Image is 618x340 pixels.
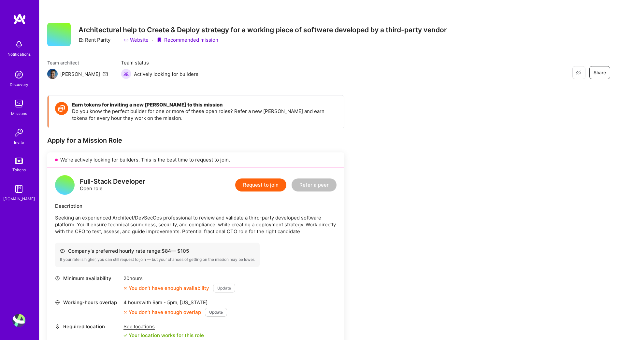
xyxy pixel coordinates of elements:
div: · [152,36,153,43]
i: icon Location [55,324,60,329]
div: Required location [55,323,120,330]
div: See locations [123,323,204,330]
div: 4 hours with [US_STATE] [123,299,227,306]
span: 9am - 5pm , [151,299,180,305]
img: discovery [12,68,25,81]
img: Token icon [55,102,68,115]
div: Invite [14,139,24,146]
div: Recommended mission [156,36,218,43]
div: Rent Parity [79,36,110,43]
div: You don’t have enough availability [123,285,209,291]
img: teamwork [12,97,25,110]
i: icon CloseOrange [123,286,127,290]
i: icon Cash [60,248,65,253]
img: guide book [12,182,25,195]
a: Website [123,36,149,43]
p: Do you know the perfect builder for one or more of these open roles? Refer a new [PERSON_NAME] an... [72,108,338,121]
div: Open role [80,178,145,192]
i: icon Clock [55,276,60,281]
span: Share [594,69,606,76]
div: Company's preferred hourly rate range: $ 84 — $ 105 [60,248,255,254]
div: Working-hours overlap [55,299,120,306]
h3: Architectural help to Create & Deploy strategy for a working piece of software developed by a thi... [79,26,447,34]
button: Share [589,66,610,79]
h4: Earn tokens for inviting a new [PERSON_NAME] to this mission [72,102,338,108]
i: icon Mail [103,71,108,77]
i: icon World [55,300,60,305]
a: User Avatar [11,314,27,327]
button: Refer a peer [292,178,337,191]
button: Update [205,308,227,317]
div: If your rate is higher, you can still request to join — but your chances of getting on the missio... [60,257,255,262]
div: Full-Stack Developer [80,178,145,185]
i: icon PurpleRibbon [156,37,162,43]
img: User Avatar [12,314,25,327]
img: bell [12,38,25,51]
div: Missions [11,110,27,117]
div: You don’t have enough overlap [123,309,201,316]
span: Team status [121,59,198,66]
div: We’re actively looking for builders. This is the best time to request to join. [47,152,344,167]
div: [PERSON_NAME] [60,71,100,78]
img: Actively looking for builders [121,69,131,79]
div: [DOMAIN_NAME] [3,195,35,202]
i: icon CloseOrange [123,310,127,314]
p: Seeking an experienced Architect/DevSecOps professional to review and validate a third-party deve... [55,214,337,235]
div: Minimum availability [55,275,120,282]
div: Description [55,203,337,209]
img: Invite [12,126,25,139]
i: icon EyeClosed [576,70,581,75]
img: logo [13,13,26,25]
div: Your location works for this role [123,332,204,339]
img: Team Architect [47,69,58,79]
span: Team architect [47,59,108,66]
button: Update [213,284,235,292]
div: Tokens [12,166,26,173]
i: icon CompanyGray [79,37,84,43]
div: Apply for a Mission Role [47,136,344,145]
div: Discovery [10,81,28,88]
i: icon Check [123,333,127,337]
div: 20 hours [123,275,235,282]
button: Request to join [235,178,286,191]
div: Notifications [7,51,31,58]
img: tokens [15,158,23,164]
span: Actively looking for builders [134,71,198,78]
